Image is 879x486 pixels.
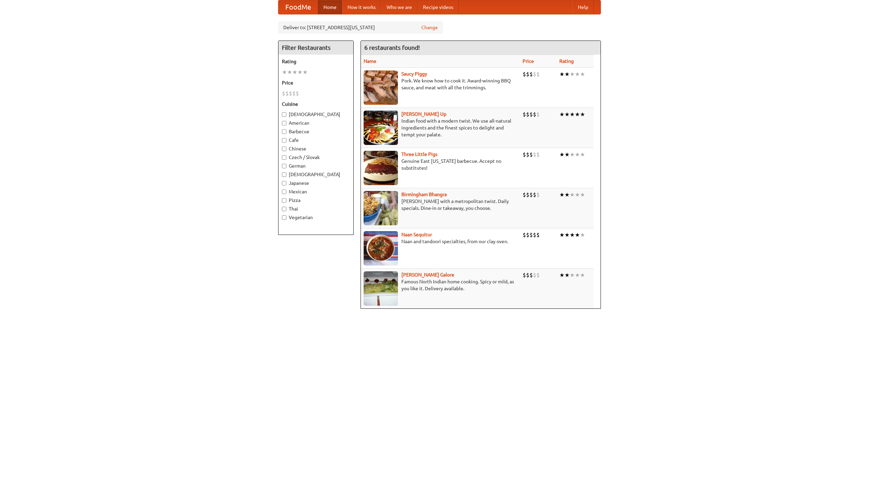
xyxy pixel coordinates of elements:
[342,0,381,14] a: How it works
[564,151,570,158] li: ★
[287,68,292,76] li: ★
[282,79,350,86] h5: Price
[282,205,350,212] label: Thai
[282,111,350,118] label: [DEMOGRAPHIC_DATA]
[575,231,580,239] li: ★
[523,58,534,64] a: Price
[401,71,427,77] a: Saucy Piggy
[364,278,517,292] p: Famous North Indian home cooking. Spicy or mild, as you like it. Delivery available.
[364,231,398,265] img: naansequitur.jpg
[364,191,398,225] img: bhangra.jpg
[401,151,437,157] a: Three Little Pigs
[381,0,418,14] a: Who we are
[282,197,350,204] label: Pizza
[282,147,286,151] input: Chinese
[536,70,540,78] li: $
[559,70,564,78] li: ★
[282,138,286,143] input: Cafe
[580,191,585,199] li: ★
[278,41,353,55] h4: Filter Restaurants
[523,191,526,199] li: $
[570,271,575,279] li: ★
[282,198,286,203] input: Pizza
[282,190,286,194] input: Mexican
[364,151,398,185] img: littlepigs.jpg
[282,214,350,221] label: Vegetarian
[580,111,585,118] li: ★
[559,58,574,64] a: Rating
[523,231,526,239] li: $
[526,191,529,199] li: $
[559,271,564,279] li: ★
[282,180,350,187] label: Japanese
[523,111,526,118] li: $
[282,120,350,126] label: American
[570,191,575,199] li: ★
[282,181,286,185] input: Japanese
[526,271,529,279] li: $
[401,272,454,278] a: [PERSON_NAME] Galore
[580,70,585,78] li: ★
[401,111,446,117] a: [PERSON_NAME] Up
[292,68,297,76] li: ★
[575,271,580,279] li: ★
[282,162,350,169] label: German
[533,111,536,118] li: $
[559,111,564,118] li: ★
[564,231,570,239] li: ★
[564,111,570,118] li: ★
[282,101,350,108] h5: Cuisine
[282,128,350,135] label: Barbecue
[523,151,526,158] li: $
[282,145,350,152] label: Chinese
[296,90,299,97] li: $
[564,191,570,199] li: ★
[364,198,517,212] p: [PERSON_NAME] with a metropolitan twist. Daily specials. Dine-in or takeaway, you choose.
[282,171,350,178] label: [DEMOGRAPHIC_DATA]
[536,151,540,158] li: $
[533,271,536,279] li: $
[536,111,540,118] li: $
[526,111,529,118] li: $
[318,0,342,14] a: Home
[401,192,447,197] b: Birmingham Bhangra
[529,111,533,118] li: $
[529,70,533,78] li: $
[418,0,459,14] a: Recipe videos
[575,191,580,199] li: ★
[529,191,533,199] li: $
[564,70,570,78] li: ★
[570,111,575,118] li: ★
[364,77,517,91] p: Pork. We know how to cook it. Award-winning BBQ sauce, and meat with all the trimmings.
[282,137,350,144] label: Cafe
[364,117,517,138] p: Indian food with a modern twist. We use all-natural ingredients and the finest spices to delight ...
[529,151,533,158] li: $
[282,129,286,134] input: Barbecue
[302,68,308,76] li: ★
[526,70,529,78] li: $
[364,111,398,145] img: curryup.jpg
[401,232,432,237] b: Naan Sequitur
[282,112,286,117] input: [DEMOGRAPHIC_DATA]
[575,111,580,118] li: ★
[570,70,575,78] li: ★
[364,44,420,51] ng-pluralize: 6 restaurants found!
[559,191,564,199] li: ★
[282,188,350,195] label: Mexican
[575,70,580,78] li: ★
[364,58,376,64] a: Name
[580,271,585,279] li: ★
[529,231,533,239] li: $
[533,191,536,199] li: $
[570,151,575,158] li: ★
[536,191,540,199] li: $
[364,158,517,171] p: Genuine East [US_STATE] barbecue. Accept no substitutes!
[533,151,536,158] li: $
[278,0,318,14] a: FoodMe
[536,231,540,239] li: $
[580,151,585,158] li: ★
[523,70,526,78] li: $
